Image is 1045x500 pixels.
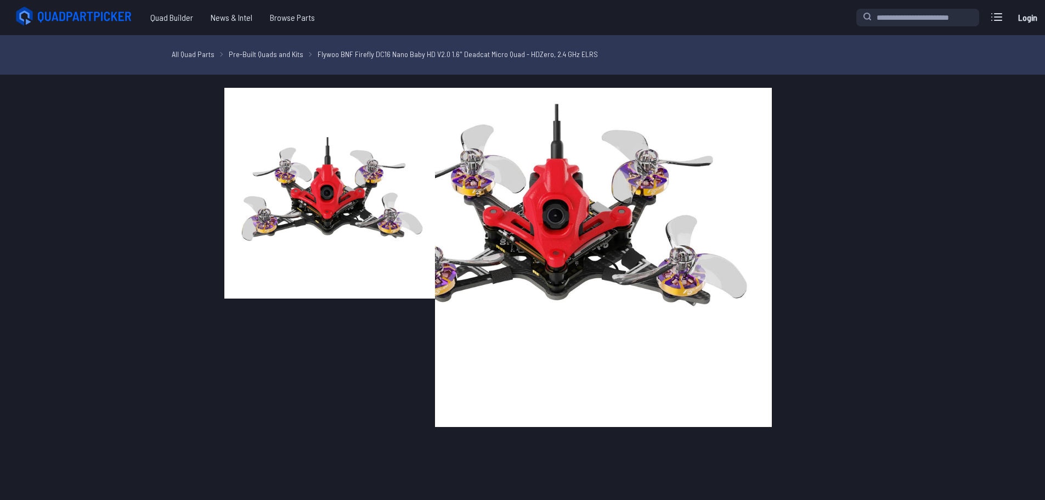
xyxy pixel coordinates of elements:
a: Flywoo BNF Firefly DC16 Nano Baby HD V2.0 1.6" Deadcat Micro Quad - HDZero, 2.4 GHz ELRS [318,48,598,60]
a: All Quad Parts [172,48,214,60]
a: Browse Parts [261,7,324,29]
a: Quad Builder [142,7,202,29]
a: News & Intel [202,7,261,29]
img: image [224,88,435,299]
a: Pre-Built Quads and Kits [229,48,303,60]
a: Login [1014,7,1041,29]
